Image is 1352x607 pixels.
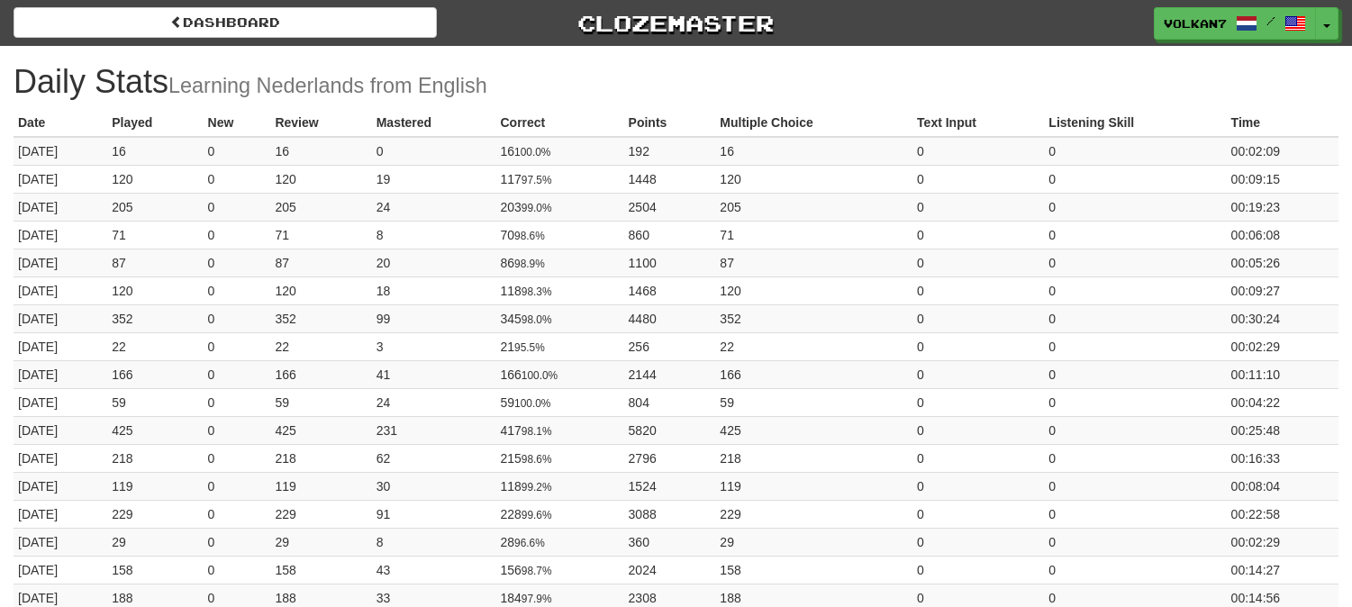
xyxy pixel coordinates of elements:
[624,500,716,528] td: 3088
[912,528,1044,556] td: 0
[204,360,271,388] td: 0
[624,444,716,472] td: 2796
[107,304,203,332] td: 352
[107,444,203,472] td: 218
[14,7,437,38] a: Dashboard
[715,165,912,193] td: 120
[107,528,203,556] td: 29
[1227,137,1338,166] td: 00:02:09
[204,165,271,193] td: 0
[204,472,271,500] td: 0
[372,444,496,472] td: 62
[1044,360,1226,388] td: 0
[204,556,271,584] td: 0
[14,193,107,221] td: [DATE]
[715,249,912,276] td: 87
[270,416,371,444] td: 425
[1044,165,1226,193] td: 0
[715,472,912,500] td: 119
[14,165,107,193] td: [DATE]
[624,193,716,221] td: 2504
[14,416,107,444] td: [DATE]
[14,444,107,472] td: [DATE]
[1227,304,1338,332] td: 00:30:24
[495,304,623,332] td: 345
[1154,7,1316,40] a: volkan7 /
[1227,109,1338,137] th: Time
[522,481,552,494] small: 99.2%
[624,360,716,388] td: 2144
[912,444,1044,472] td: 0
[624,304,716,332] td: 4480
[514,537,545,549] small: 96.6%
[270,249,371,276] td: 87
[715,360,912,388] td: 166
[204,249,271,276] td: 0
[495,332,623,360] td: 21
[495,109,623,137] th: Correct
[204,304,271,332] td: 0
[715,332,912,360] td: 22
[495,444,623,472] td: 215
[912,165,1044,193] td: 0
[270,472,371,500] td: 119
[372,416,496,444] td: 231
[1044,221,1226,249] td: 0
[14,304,107,332] td: [DATE]
[514,397,550,410] small: 100.0%
[624,276,716,304] td: 1468
[372,528,496,556] td: 8
[204,109,271,137] th: New
[1227,221,1338,249] td: 00:06:08
[522,593,552,605] small: 97.9%
[270,165,371,193] td: 120
[14,109,107,137] th: Date
[1266,14,1275,27] span: /
[270,109,371,137] th: Review
[624,109,716,137] th: Points
[14,249,107,276] td: [DATE]
[107,472,203,500] td: 119
[270,528,371,556] td: 29
[14,388,107,416] td: [DATE]
[912,193,1044,221] td: 0
[270,556,371,584] td: 158
[14,221,107,249] td: [DATE]
[495,249,623,276] td: 86
[912,500,1044,528] td: 0
[522,369,558,382] small: 100.0%
[514,258,545,270] small: 98.9%
[912,388,1044,416] td: 0
[107,500,203,528] td: 229
[1227,165,1338,193] td: 00:09:15
[522,565,552,577] small: 98.7%
[107,556,203,584] td: 158
[912,137,1044,166] td: 0
[1227,500,1338,528] td: 00:22:58
[1227,528,1338,556] td: 00:02:29
[270,332,371,360] td: 22
[372,556,496,584] td: 43
[14,528,107,556] td: [DATE]
[1227,249,1338,276] td: 00:05:26
[204,332,271,360] td: 0
[1044,332,1226,360] td: 0
[1044,193,1226,221] td: 0
[495,137,623,166] td: 16
[1044,137,1226,166] td: 0
[495,528,623,556] td: 28
[715,416,912,444] td: 425
[372,221,496,249] td: 8
[715,444,912,472] td: 218
[270,137,371,166] td: 16
[1044,528,1226,556] td: 0
[372,249,496,276] td: 20
[495,221,623,249] td: 70
[372,304,496,332] td: 99
[522,174,552,186] small: 97.5%
[912,360,1044,388] td: 0
[912,221,1044,249] td: 0
[495,472,623,500] td: 118
[522,285,552,298] small: 98.3%
[624,556,716,584] td: 2024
